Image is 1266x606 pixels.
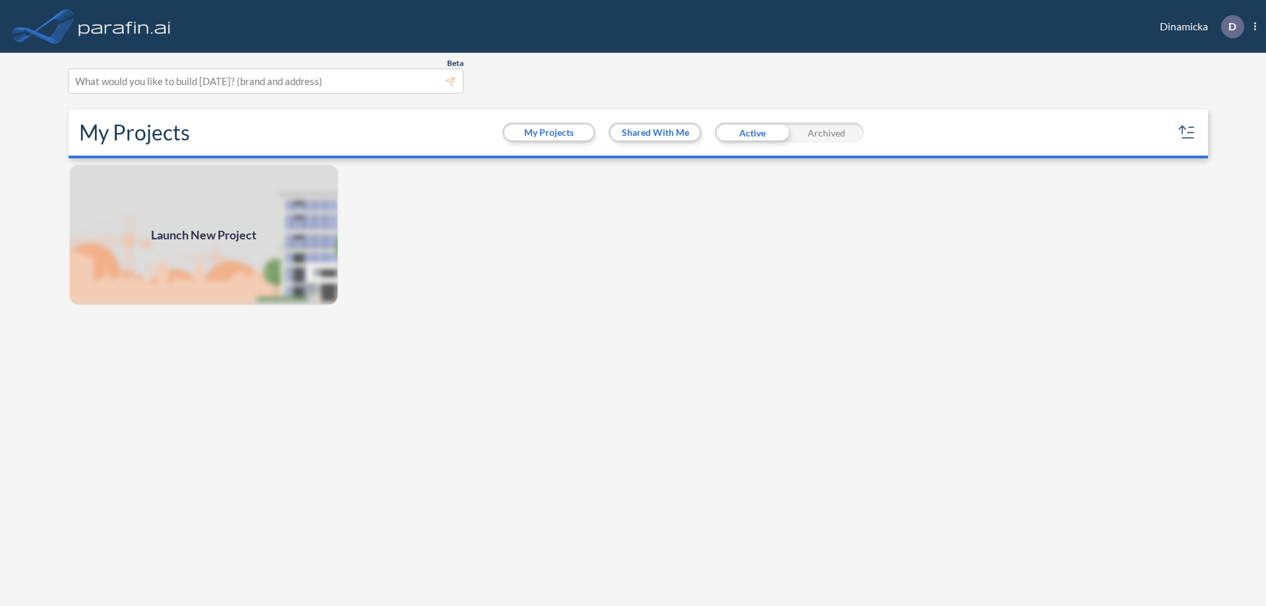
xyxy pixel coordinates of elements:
[1140,15,1256,38] div: Dinamicka
[69,164,339,306] img: add
[1176,122,1197,143] button: sort
[789,123,864,142] div: Archived
[611,125,700,140] button: Shared With Me
[76,13,173,40] img: logo
[1228,20,1236,32] p: D
[69,164,339,306] a: Launch New Project
[715,123,789,142] div: Active
[79,120,190,145] h2: My Projects
[151,226,256,244] span: Launch New Project
[447,58,464,69] span: Beta
[504,125,593,140] button: My Projects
